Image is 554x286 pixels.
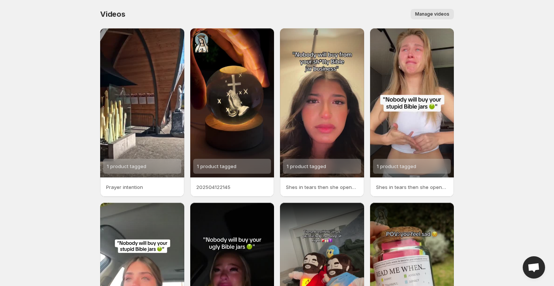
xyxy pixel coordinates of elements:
[196,183,268,191] p: 202504122145
[523,256,545,279] div: Open chat
[286,183,358,191] p: Shes in tears then she opens a verse
[287,163,326,169] span: 1 product tagged
[106,183,178,191] p: Prayer intention
[197,163,236,169] span: 1 product tagged
[415,11,449,17] span: Manage videos
[376,183,448,191] p: Shes in tears then she opens a verse
[377,163,416,169] span: 1 product tagged
[100,10,125,19] span: Videos
[107,163,146,169] span: 1 product tagged
[411,9,454,19] button: Manage videos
